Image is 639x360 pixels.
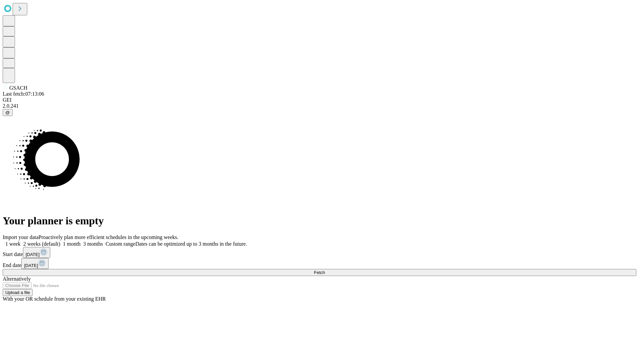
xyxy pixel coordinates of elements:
[3,258,636,269] div: End date
[5,241,21,247] span: 1 week
[9,85,27,91] span: GSACH
[21,258,49,269] button: [DATE]
[3,234,39,240] span: Import your data
[26,252,40,257] span: [DATE]
[23,241,60,247] span: 2 weeks (default)
[3,247,636,258] div: Start date
[3,269,636,276] button: Fetch
[24,263,38,268] span: [DATE]
[83,241,103,247] span: 3 months
[106,241,135,247] span: Custom range
[23,247,50,258] button: [DATE]
[63,241,81,247] span: 1 month
[3,97,636,103] div: GEI
[135,241,247,247] span: Dates can be optimized up to 3 months in the future.
[3,103,636,109] div: 2.0.241
[3,296,106,302] span: With your OR schedule from your existing EHR
[314,270,325,275] span: Fetch
[39,234,178,240] span: Proactively plan more efficient schedules in the upcoming weeks.
[3,215,636,227] h1: Your planner is empty
[3,109,13,116] button: @
[3,289,33,296] button: Upload a file
[5,110,10,115] span: @
[3,276,31,282] span: Alternatively
[3,91,44,97] span: Last fetch: 07:13:06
